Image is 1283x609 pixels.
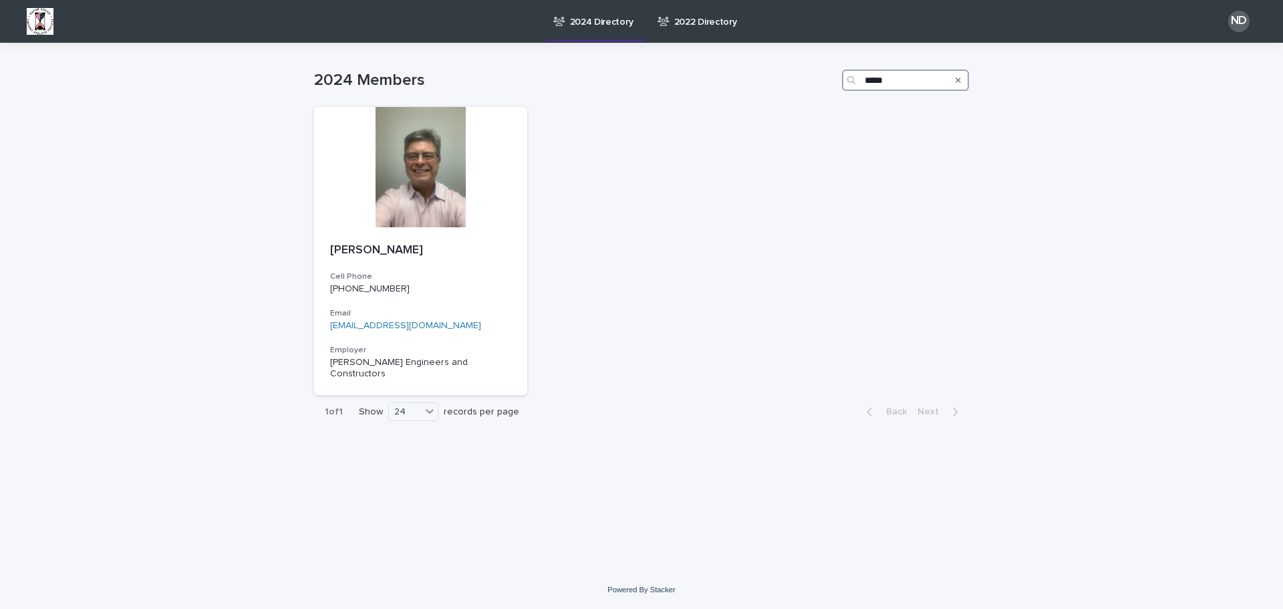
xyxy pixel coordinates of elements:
[314,396,353,429] p: 1 of 1
[330,284,410,293] a: [PHONE_NUMBER]
[330,271,511,282] h3: Cell Phone
[917,407,947,416] span: Next
[330,357,511,380] p: [PERSON_NAME] Engineers and Constructors
[878,407,907,416] span: Back
[27,8,53,35] img: BsxibNoaTPe9uU9VL587
[607,586,675,594] a: Powered By Stacker
[314,71,837,90] h1: 2024 Members
[389,405,421,419] div: 24
[1228,11,1250,32] div: ND
[330,308,511,319] h3: Email
[359,406,383,418] p: Show
[444,406,519,418] p: records per page
[314,107,527,395] a: [PERSON_NAME]Cell Phone[PHONE_NUMBER]Email[EMAIL_ADDRESS][DOMAIN_NAME]Employer[PERSON_NAME] Engin...
[912,406,969,418] button: Next
[330,321,481,330] a: [EMAIL_ADDRESS][DOMAIN_NAME]
[330,345,511,356] h3: Employer
[842,70,969,91] input: Search
[330,243,511,258] p: [PERSON_NAME]
[856,406,912,418] button: Back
